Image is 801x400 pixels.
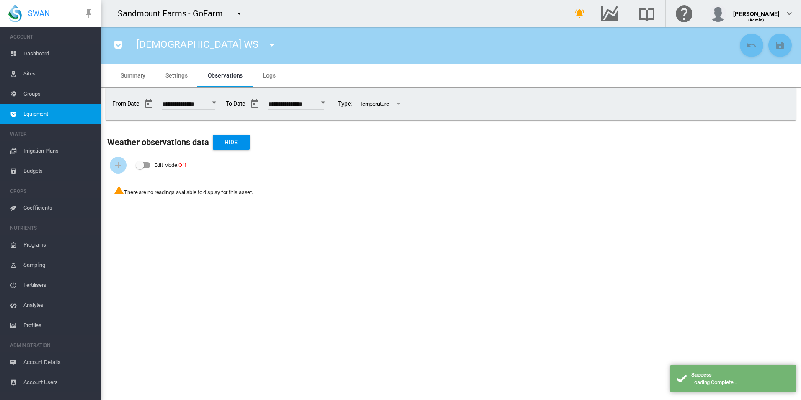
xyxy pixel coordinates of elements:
button: Save Changes [768,34,792,57]
span: Equipment [23,104,94,124]
span: Settings [165,72,187,79]
img: profile.jpg [710,5,726,22]
md-icon: Search the knowledge base [637,8,657,18]
md-icon: icon-pocket [113,40,123,50]
span: Sites [23,64,94,84]
span: SWAN [28,8,50,18]
md-icon: icon-content-save [775,40,785,50]
button: Hide [213,135,250,150]
span: Fertilisers [23,275,94,295]
span: Sampling [23,255,94,275]
md-icon: icon-undo [747,40,757,50]
md-icon: icon-plus [113,160,123,170]
button: md-calendar [140,96,157,112]
span: (Admin) [748,18,765,22]
span: Budgets [23,161,94,181]
div: [PERSON_NAME] [733,6,779,15]
span: Summary [121,72,145,79]
span: Type: [338,100,352,108]
div: Sandmount Farms - GoFarm [118,8,230,19]
span: [DEMOGRAPHIC_DATA] WS [137,39,258,50]
button: Cancel Changes [740,34,763,57]
span: WATER [10,127,94,141]
img: SWAN-Landscape-Logo-Colour-drop.png [8,5,22,22]
button: Add Weather Rollup Obs Record [110,157,127,174]
md-icon: icon-bell-ring [575,8,585,18]
div: Success Loading Complete... [670,365,796,392]
span: ACCOUNT [10,30,94,44]
button: icon-menu-down [231,5,248,22]
md-icon: icon-menu-down [234,8,244,18]
span: Account Details [23,352,94,372]
span: Coefficients [23,198,94,218]
button: icon-menu-down [264,37,280,54]
md-icon: Go to the Data Hub [599,8,620,18]
button: Open calendar [207,95,222,110]
md-icon: icon-chevron-down [784,8,794,18]
span: Groups [23,84,94,104]
span: Dashboard [23,44,94,64]
span: From Date [112,96,219,112]
div: Success [691,371,790,379]
span: Off [178,162,186,168]
span: CROPS [10,184,94,198]
span: Analytes [23,295,94,315]
md-icon: icon-pin [84,8,94,18]
span: Programs [23,235,94,255]
span: Observations [208,72,243,79]
button: Open calendar [315,95,331,110]
span: Irrigation Plans [23,141,94,161]
span: Logs [263,72,276,79]
md-icon: icon-menu-down [267,40,277,50]
div: Loading Complete... [691,379,790,386]
button: icon-bell-ring [571,5,588,22]
b: Weather observations data [107,137,209,147]
button: md-calendar [246,96,263,112]
span: Account Users [23,372,94,392]
span: To Date [226,96,328,112]
div: Edit Mode: [154,159,186,171]
md-icon: Click here for help [674,8,694,18]
span: NUTRIENTS [10,221,94,235]
span: ADMINISTRATION [10,339,94,352]
button: icon-pocket [110,37,127,54]
md-switch: Edit Mode: Off [136,159,186,171]
div: Temperature [359,101,389,107]
div: There are no readings available to display for this asset. [107,178,794,203]
span: Profiles [23,315,94,335]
